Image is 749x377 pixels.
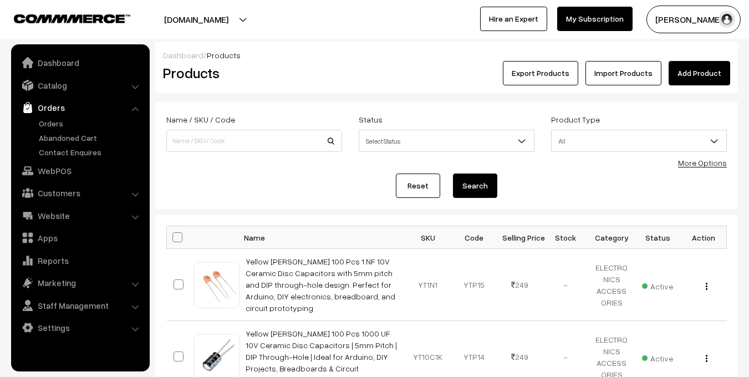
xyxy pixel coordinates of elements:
[36,146,146,158] a: Contact Enquires
[125,6,267,33] button: [DOMAIN_NAME]
[669,61,730,85] a: Add Product
[359,114,383,125] label: Status
[36,118,146,129] a: Orders
[36,132,146,144] a: Abandoned Cart
[719,11,735,28] img: user
[453,174,497,198] button: Search
[14,161,146,181] a: WebPOS
[551,130,727,152] span: All
[14,14,130,23] img: COMMMERCE
[14,228,146,248] a: Apps
[14,183,146,203] a: Customers
[14,251,146,271] a: Reports
[646,6,741,33] button: [PERSON_NAME]
[207,50,241,60] span: Products
[642,350,673,364] span: Active
[681,226,727,249] th: Action
[396,174,440,198] a: Reset
[14,296,146,315] a: Staff Management
[497,226,543,249] th: Selling Price
[14,98,146,118] a: Orders
[557,7,633,31] a: My Subscription
[166,130,342,152] input: Name / SKU / Code
[589,226,635,249] th: Category
[503,61,578,85] button: Export Products
[635,226,681,249] th: Status
[163,64,341,81] h2: Products
[14,206,146,226] a: Website
[706,283,707,290] img: Menu
[239,226,405,249] th: Name
[585,61,661,85] a: Import Products
[678,158,727,167] a: More Options
[589,249,635,321] td: ELECTRONICS ACCESSORIES
[451,226,497,249] th: Code
[451,249,497,321] td: YTP15
[543,249,589,321] td: -
[405,226,451,249] th: SKU
[14,318,146,338] a: Settings
[14,11,111,24] a: COMMMERCE
[543,226,589,249] th: Stock
[14,53,146,73] a: Dashboard
[166,114,235,125] label: Name / SKU / Code
[14,273,146,293] a: Marketing
[359,130,534,152] span: Select Status
[551,114,600,125] label: Product Type
[642,278,673,292] span: Active
[552,131,726,151] span: All
[359,131,534,151] span: Select Status
[706,355,707,362] img: Menu
[497,249,543,321] td: 249
[405,249,451,321] td: YT1N1
[246,257,395,313] a: Yellow [PERSON_NAME] 100 Pcs 1 NF 10V Ceramic Disc Capacitors with 5mm pitch and DIP through-hole...
[163,50,203,60] a: Dashboard
[480,7,547,31] a: Hire an Expert
[163,49,730,61] div: /
[14,75,146,95] a: Catalog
